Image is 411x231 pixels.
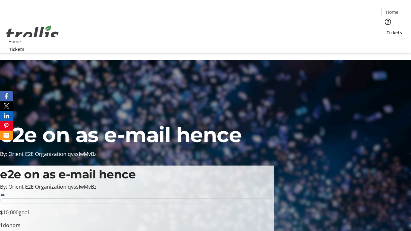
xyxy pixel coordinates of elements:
[9,46,24,53] span: Tickets
[4,46,30,53] a: Tickets
[387,29,402,36] span: Tickets
[8,38,21,45] span: Home
[381,36,394,49] button: Cart
[381,15,394,28] button: Help
[4,38,25,45] a: Home
[382,9,402,15] a: Home
[381,29,407,36] a: Tickets
[4,18,61,50] img: Orient E2E Organization qvssIwMvBz's Logo
[386,9,398,15] span: Home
